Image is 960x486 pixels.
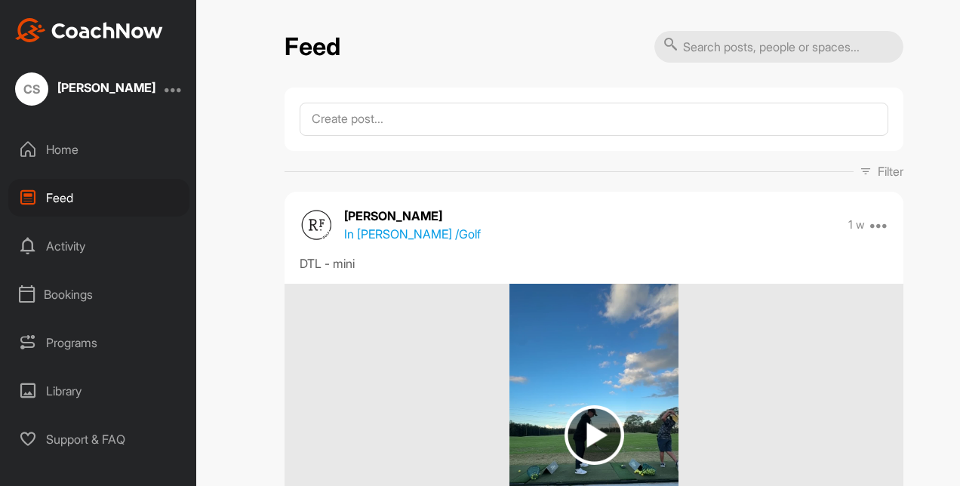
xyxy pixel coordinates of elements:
[8,275,189,313] div: Bookings
[15,18,163,42] img: CoachNow
[8,420,189,458] div: Support & FAQ
[285,32,340,62] h2: Feed
[654,31,903,63] input: Search posts, people or spaces...
[878,162,903,180] p: Filter
[15,72,48,106] div: CS
[8,227,189,265] div: Activity
[8,179,189,217] div: Feed
[848,217,865,232] p: 1 w
[300,208,333,241] img: avatar
[344,225,481,243] p: In [PERSON_NAME] / Golf
[8,131,189,168] div: Home
[8,324,189,361] div: Programs
[565,405,624,465] img: play
[344,207,481,225] p: [PERSON_NAME]
[57,82,155,94] div: [PERSON_NAME]
[8,372,189,410] div: Library
[300,254,888,272] div: DTL - mini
